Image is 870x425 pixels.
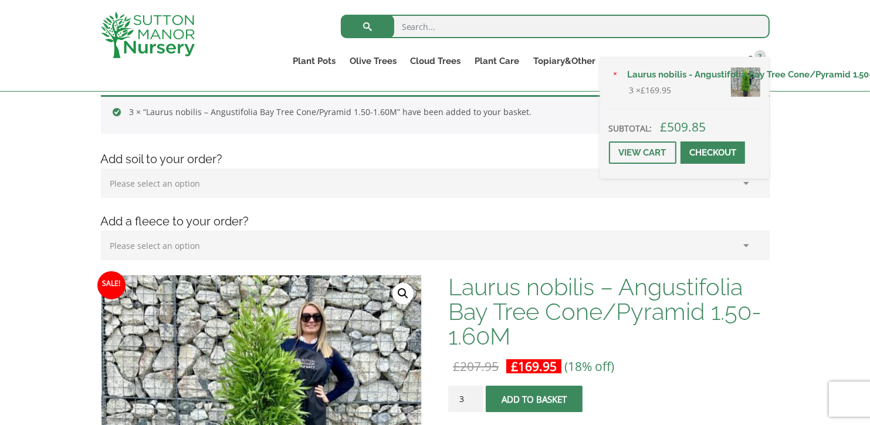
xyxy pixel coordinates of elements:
[341,15,770,38] input: Search...
[731,68,760,97] img: Laurus nobilis - Angustifolia Bay Tree Cone/Pyramid 1.50-1.60M
[101,95,770,134] div: 3 × “Laurus nobilis – Angustifolia Bay Tree Cone/Pyramid 1.50-1.60M” have been added to your basket.
[681,141,745,164] a: Checkout
[603,53,643,69] a: About
[97,271,126,299] span: Sale!
[740,53,770,69] a: 3
[286,53,343,69] a: Plant Pots
[564,358,614,375] span: (18% off)
[92,212,778,231] h4: Add a fleece to your order?
[609,141,676,164] a: View cart
[92,150,778,168] h4: Add soil to your order?
[527,53,603,69] a: Topiary&Other
[101,12,195,58] img: logo
[609,69,622,82] a: Remove Laurus nobilis - Angustifolia Bay Tree Cone/Pyramid 1.50-1.60M from basket
[609,123,652,134] strong: Subtotal:
[692,53,740,69] a: Contact
[661,119,668,135] span: £
[486,386,583,412] button: Add to basket
[468,53,527,69] a: Plant Care
[392,283,414,304] a: View full-screen image gallery
[404,53,468,69] a: Cloud Trees
[448,275,769,349] h1: Laurus nobilis – Angustifolia Bay Tree Cone/Pyramid 1.50-1.60M
[448,386,483,412] input: Product quantity
[511,358,557,375] bdi: 169.95
[661,119,706,135] bdi: 509.85
[629,83,672,97] span: 3 ×
[641,85,646,96] span: £
[621,66,760,83] a: Laurus nobilis - Angustifolia Bay Tree Cone/Pyramid 1.50-1.60M
[343,53,404,69] a: Olive Trees
[453,358,499,375] bdi: 207.95
[511,358,518,375] span: £
[453,358,460,375] span: £
[643,53,692,69] a: Delivery
[641,85,672,96] bdi: 169.95
[754,50,766,62] span: 3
